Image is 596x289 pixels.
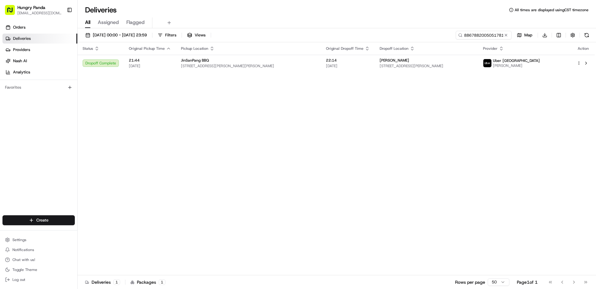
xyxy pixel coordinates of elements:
button: Chat with us! [2,255,75,264]
span: [DATE] [326,63,370,68]
span: Flagged [126,19,145,26]
button: Hungry Panda[EMAIL_ADDRESS][DOMAIN_NAME] [2,2,64,17]
button: Filters [155,31,179,40]
div: Deliveries [85,279,120,285]
span: All [85,19,90,26]
p: Rows per page [455,279,485,285]
a: Orders [2,22,77,32]
span: JinSanPang BBQ [181,58,209,63]
span: 21:44 [129,58,171,63]
span: Chat with us! [12,257,35,262]
span: Notifications [12,247,34,252]
div: 1 [113,279,120,285]
span: Nash AI [13,58,27,64]
span: [DATE] [129,63,171,68]
a: Analytics [2,67,77,77]
span: Assigned [98,19,119,26]
span: Pickup Location [181,46,208,51]
img: uber-new-logo.jpeg [483,59,491,67]
button: Hungry Panda [17,4,45,11]
a: Deliveries [2,34,77,44]
button: [DATE] 00:00 - [DATE] 23:59 [83,31,150,40]
button: Notifications [2,245,75,254]
div: Favorites [2,82,75,92]
span: Status [83,46,93,51]
div: 1 [159,279,165,285]
span: Orders [13,25,25,30]
span: Original Pickup Time [129,46,165,51]
a: Nash AI [2,56,77,66]
button: Create [2,215,75,225]
div: Page 1 of 1 [517,279,538,285]
span: Provider [483,46,498,51]
span: Analytics [13,69,30,75]
span: Original Dropoff Time [326,46,363,51]
span: Map [524,32,532,38]
button: [EMAIL_ADDRESS][DOMAIN_NAME] [17,11,62,16]
span: Create [36,217,48,223]
span: Uber [GEOGRAPHIC_DATA] [493,58,540,63]
div: Action [577,46,590,51]
span: Toggle Theme [12,267,37,272]
span: [STREET_ADDRESS][PERSON_NAME] [380,63,473,68]
span: 22:14 [326,58,370,63]
div: Packages [130,279,165,285]
a: Providers [2,45,77,55]
span: [PERSON_NAME] [493,63,540,68]
span: Filters [165,32,176,38]
button: Refresh [582,31,591,40]
button: Log out [2,275,75,284]
input: Type to search [456,31,512,40]
span: Deliveries [13,36,31,41]
span: [DATE] 00:00 - [DATE] 23:59 [93,32,147,38]
span: Providers [13,47,30,53]
button: Toggle Theme [2,265,75,274]
h1: Deliveries [85,5,117,15]
span: [STREET_ADDRESS][PERSON_NAME][PERSON_NAME] [181,63,316,68]
span: Log out [12,277,25,282]
button: Map [514,31,535,40]
button: Settings [2,235,75,244]
span: Views [195,32,205,38]
button: Views [184,31,208,40]
span: Dropoff Location [380,46,409,51]
span: Settings [12,237,26,242]
span: [PERSON_NAME] [380,58,409,63]
span: All times are displayed using CST timezone [515,7,589,12]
